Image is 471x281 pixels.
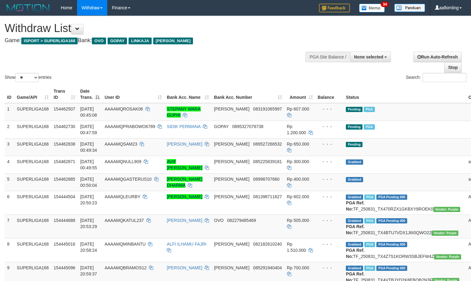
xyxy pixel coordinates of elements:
td: TF_250831_TX470RZX1GKBXY8ROEK0 [343,191,466,215]
div: - - - [318,265,341,271]
span: Pending [346,124,362,130]
span: [PERSON_NAME] [214,142,249,147]
span: Marked by aafheankoy [364,266,375,271]
div: - - - [318,141,341,147]
td: SUPERLIGA168 [14,191,51,215]
span: Rp 400.000 [287,177,309,182]
div: - - - [318,106,341,112]
span: [DATE] 00:45:08 [80,106,97,118]
span: OVO [92,38,106,44]
td: SUPERLIGA168 [14,138,51,156]
b: PGA Ref. No: [346,200,364,211]
td: 4 [5,156,14,173]
span: 154444504 [54,194,75,199]
th: Trans ID: activate to sort column ascending [51,86,78,103]
span: PGA Pending [376,218,407,223]
td: SUPERLIGA168 [14,173,51,191]
td: TF_250831_TX4Z7S1KORW3SBJEFW4Z [343,238,466,262]
span: PGA Pending [376,242,407,247]
div: - - - [318,241,341,247]
td: 6 [5,191,14,215]
span: Rp 300.000 [287,159,309,164]
span: Pending [346,142,362,147]
span: Copy 0895327078738 to clipboard [232,124,263,129]
div: - - - [318,176,341,182]
td: SUPERLIGA168 [14,103,51,121]
span: AAAAMQLEURBY [104,194,140,199]
span: [PERSON_NAME] [153,38,193,44]
span: Vendor URL: https://trx4.1velocity.biz [432,231,458,236]
button: None selected [350,52,391,62]
a: SIDIK PERMANA [167,124,200,129]
input: Search: [423,73,466,82]
span: Pending [346,107,362,112]
span: [DATE] 20:59:37 [80,265,97,276]
span: [DATE] 00:49:55 [80,159,97,170]
span: Marked by aafheankoy [364,107,375,112]
th: Game/API: activate to sort column ascending [14,86,51,103]
span: Grabbed [346,195,363,200]
span: GOPAY [214,124,228,129]
span: [DATE] 20:53:29 [80,218,97,229]
span: AAAAMQMINBANTU [104,242,145,247]
span: AAAAMQGASTERUS10 [104,177,152,182]
div: - - - [318,123,341,130]
td: SUPERLIGA168 [14,156,51,173]
span: Rp 1.200.000 [287,124,306,135]
td: 1 [5,103,14,121]
span: 154445096 [54,265,75,270]
span: Rp 607.000 [287,106,309,111]
a: [PERSON_NAME] [167,142,202,147]
td: 5 [5,173,14,191]
span: AAAAMQKATUL237 [104,218,144,223]
td: TF_250831_TX4BTU7VDX1J6I0QWO22 [343,215,466,238]
span: 154462871 [54,159,75,164]
span: AAAAMQNULL909 [104,159,141,164]
th: Bank Acc. Number: activate to sort column ascending [211,86,284,103]
span: Copy 08998707660 to clipboard [253,177,280,182]
span: Marked by aafounsreynich [364,195,375,200]
b: PGA Ref. No: [346,248,364,259]
td: SUPERLIGA168 [14,238,51,262]
span: [PERSON_NAME] [214,159,249,164]
span: Copy 082182610240 to clipboard [253,242,282,247]
span: Grabbed [346,159,363,165]
span: Rp 505.000 [287,218,309,223]
span: None selected [354,54,383,59]
span: [PERSON_NAME] [214,106,249,111]
a: Run Auto-Refresh [413,52,462,62]
span: Copy 082279485469 to clipboard [227,218,256,223]
a: Stop [444,62,462,73]
div: - - - [318,194,341,200]
span: ISPORT > SUPERLIGA168 [21,38,78,44]
td: 2 [5,121,14,138]
span: Grabbed [346,266,363,271]
img: Feedback.jpg [319,4,350,12]
span: [PERSON_NAME] [214,194,249,199]
span: [DATE] 00:47:59 [80,124,97,135]
th: Balance [315,86,344,103]
div: - - - [318,217,341,223]
th: Amount: activate to sort column ascending [285,86,315,103]
td: 8 [5,238,14,262]
span: Grabbed [346,177,363,182]
span: Marked by aafheankoy [364,242,375,247]
th: Bank Acc. Name: activate to sort column ascending [164,86,211,103]
th: Date Trans.: activate to sort column descending [78,86,102,103]
span: AAAAMQSAM23 [104,142,137,147]
a: [PERSON_NAME] DHARMA [167,177,202,188]
span: [PERSON_NAME] [214,177,249,182]
a: STEPANY WARA GUPHI [167,106,200,118]
span: Rp 650.000 [287,142,309,147]
td: SUPERLIGA168 [14,121,51,138]
span: [PERSON_NAME] [214,242,249,247]
span: [DATE] 20:50:23 [80,194,97,205]
span: AAAAMQROSAK06 [104,106,143,111]
span: Vendor URL: https://trx4.1velocity.biz [433,207,460,212]
td: 7 [5,215,14,238]
label: Search: [406,73,466,82]
span: Rp 700.000 [287,265,309,270]
span: Grabbed [346,218,363,223]
span: Marked by aafchhiseyha [364,124,375,130]
span: OVO [214,218,223,223]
